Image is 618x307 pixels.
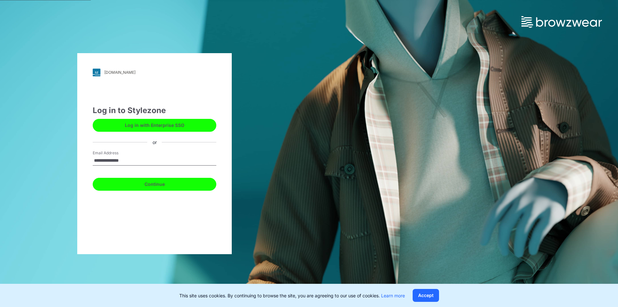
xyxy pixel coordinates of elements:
[147,139,162,146] div: or
[93,69,100,76] img: svg+xml;base64,PHN2ZyB3aWR0aD0iMjgiIGhlaWdodD0iMjgiIHZpZXdCb3g9IjAgMCAyOCAyOCIgZmlsbD0ibm9uZSIgeG...
[179,292,405,299] p: This site uses cookies. By continuing to browse the site, you are agreeing to our use of cookies.
[521,16,602,28] img: browzwear-logo.73288ffb.svg
[413,289,439,302] button: Accept
[93,69,216,76] a: [DOMAIN_NAME]
[93,150,138,156] label: Email Address
[381,293,405,298] a: Learn more
[104,70,136,75] div: [DOMAIN_NAME]
[93,119,216,132] button: Log in with Enterprise SSO
[93,178,216,191] button: Continue
[93,105,216,116] div: Log in to Stylezone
